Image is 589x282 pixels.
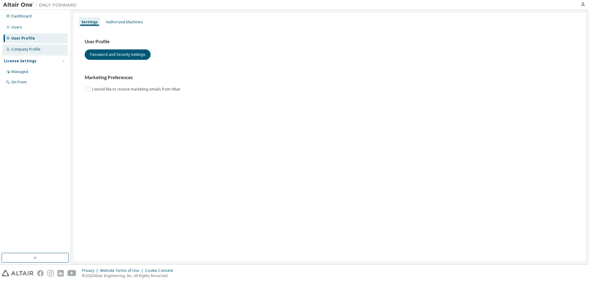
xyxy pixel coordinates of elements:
img: facebook.svg [37,270,44,276]
img: linkedin.svg [57,270,64,276]
div: Company Profile [11,47,40,52]
div: Cookie Consent [145,268,177,273]
label: I would like to receive marketing emails from Altair [92,86,182,93]
h3: Marketing Preferences [85,75,575,81]
div: Website Terms of Use [100,268,145,273]
div: Settings [81,20,98,25]
img: youtube.svg [67,270,76,276]
div: On Prem [11,80,27,85]
div: Users [11,25,22,30]
img: altair_logo.svg [2,270,33,276]
h3: User Profile [85,39,575,45]
div: Privacy [82,268,100,273]
img: Altair One [3,2,80,8]
div: Managed [11,69,28,74]
div: License Settings [4,59,37,64]
img: instagram.svg [47,270,54,276]
p: © 2025 Altair Engineering, Inc. All Rights Reserved. [82,273,177,278]
div: User Profile [11,36,35,41]
button: Password and Security Settings [85,49,151,60]
div: Authorized Machines [106,20,143,25]
div: Dashboard [11,14,32,19]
